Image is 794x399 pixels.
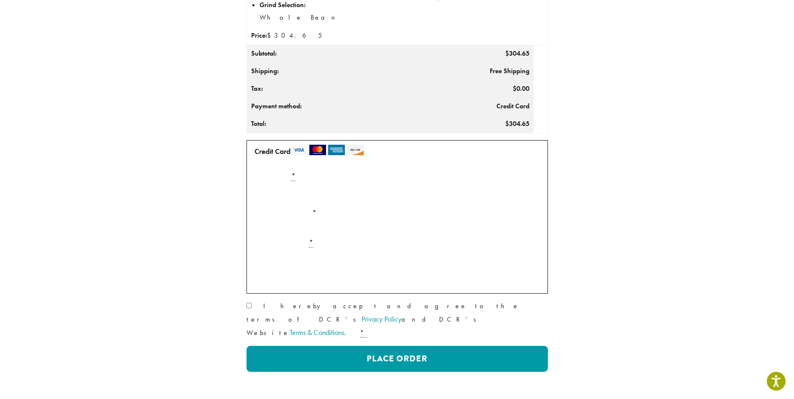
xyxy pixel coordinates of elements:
[290,327,344,337] a: Terms & Conditions
[328,145,345,155] img: amex
[513,84,529,93] bdi: 0.00
[309,145,326,155] img: mastercard
[290,145,307,155] img: visa
[505,49,529,58] bdi: 304.65
[251,31,267,40] strong: Price:
[247,80,432,98] th: Tax:
[247,63,432,80] th: Shipping:
[505,119,509,128] span: $
[505,49,509,58] span: $
[360,328,367,338] abbr: required
[247,98,432,115] th: Payment method:
[247,115,432,133] th: Total:
[247,303,252,308] input: I hereby accept and agree to the terms of DCR’sPrivacy Policyand DCR’s WebsiteTerms & Conditions. *
[505,119,529,128] bdi: 304.65
[432,63,534,80] td: Free Shipping
[247,346,548,372] button: Place Order
[309,238,313,248] abbr: required
[432,98,534,115] td: Credit Card
[260,11,401,24] p: Whole Bean
[347,145,364,155] img: discover
[247,302,519,337] span: I hereby accept and agree to the terms of DCR’s and DCR’s Website .
[513,84,516,93] span: $
[260,0,306,9] strong: Grind Selection:
[291,171,296,181] abbr: required
[247,45,432,63] th: Subtotal:
[362,314,401,324] a: Privacy Policy
[254,145,537,158] label: Credit Card
[267,31,274,40] span: $
[267,31,322,40] span: 304.65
